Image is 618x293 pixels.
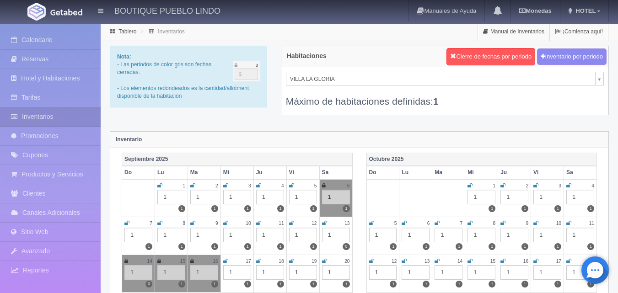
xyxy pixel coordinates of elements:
[566,265,594,280] div: 1
[566,228,594,242] div: 1
[490,259,495,264] small: 15
[390,243,397,250] label: 1
[50,9,82,16] img: Getabed
[322,190,350,204] div: 1
[369,228,397,242] div: 1
[122,166,155,179] th: Do
[531,166,564,179] th: Vi
[178,243,185,250] label: 1
[183,221,185,226] small: 8
[281,183,284,188] small: 4
[314,183,317,188] small: 5
[183,183,185,188] small: 1
[498,166,531,179] th: Ju
[215,221,218,226] small: 9
[211,205,218,212] label: 1
[289,228,317,242] div: 1
[435,228,462,242] div: 1
[344,259,349,264] small: 20
[211,281,218,288] label: 1
[399,166,432,179] th: Lu
[253,166,286,179] th: Ju
[573,7,596,14] span: HOTEL
[500,228,528,242] div: 1
[310,243,317,250] label: 1
[114,5,220,16] h4: BOUTIQUE PUEBLO LINDO
[526,221,528,226] small: 9
[402,228,430,242] div: 1
[246,259,251,264] small: 17
[145,281,152,288] label: 0
[533,228,561,242] div: 1
[322,265,350,280] div: 1
[589,221,594,226] small: 11
[587,243,594,250] label: 1
[456,243,462,250] label: 1
[190,228,218,242] div: 1
[390,281,397,288] label: 1
[500,265,528,280] div: 1
[587,281,594,288] label: 1
[533,190,561,204] div: 1
[290,72,591,86] span: VILLA LA GLORIA
[460,221,463,226] small: 7
[489,281,495,288] label: 1
[432,166,465,179] th: Ma
[550,23,608,41] a: ¡Comienza aquí!
[556,221,561,226] small: 10
[519,7,551,14] b: Monedas
[178,205,185,212] label: 1
[425,259,430,264] small: 13
[256,265,284,280] div: 1
[244,243,251,250] label: 1
[117,53,131,60] b: Nota:
[566,190,594,204] div: 1
[124,228,152,242] div: 1
[157,265,185,280] div: 1
[277,205,284,212] label: 1
[526,183,528,188] small: 2
[223,190,251,204] div: 1
[110,46,267,107] div: - Las periodos de color gris son fechas cerradas. - Los elementos redondeados es la cantidad/allo...
[554,281,561,288] label: 1
[489,205,495,212] label: 1
[478,23,549,41] a: Manual de Inventarios
[554,205,561,212] label: 1
[468,190,495,204] div: 1
[369,265,397,280] div: 1
[190,265,218,280] div: 1
[423,243,430,250] label: 1
[344,221,349,226] small: 13
[157,228,185,242] div: 1
[244,205,251,212] label: 1
[312,259,317,264] small: 19
[223,265,251,280] div: 1
[392,259,397,264] small: 12
[310,205,317,212] label: 1
[523,259,528,264] small: 16
[248,183,251,188] small: 3
[256,190,284,204] div: 1
[521,281,528,288] label: 1
[180,259,185,264] small: 15
[124,265,152,280] div: 1
[489,243,495,250] label: 1
[223,228,251,242] div: 1
[347,183,350,188] small: 6
[493,221,496,226] small: 8
[122,153,353,166] th: Septiembre 2025
[587,205,594,212] label: 1
[289,265,317,280] div: 1
[322,228,350,242] div: 1
[343,205,349,212] label: 1
[564,166,597,179] th: Sa
[178,281,185,288] label: 1
[147,259,152,264] small: 14
[277,281,284,288] label: 1
[190,190,218,204] div: 1
[465,166,498,179] th: Mi
[521,205,528,212] label: 1
[457,259,462,264] small: 14
[150,221,152,226] small: 7
[312,221,317,226] small: 12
